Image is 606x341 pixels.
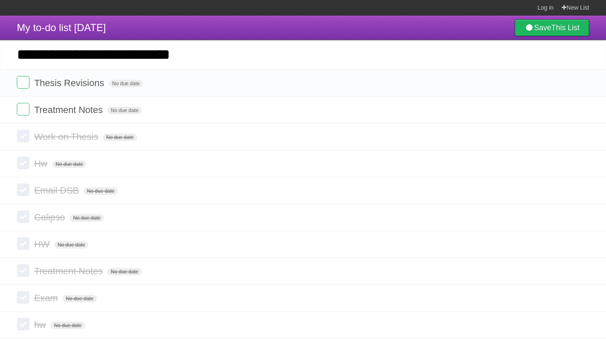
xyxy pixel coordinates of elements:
[17,103,29,115] label: Done
[17,237,29,250] label: Done
[17,318,29,331] label: Done
[50,322,85,329] span: No due date
[34,158,50,169] span: Hw
[34,239,52,249] span: HW
[17,264,29,277] label: Done
[17,76,29,89] label: Done
[54,241,88,249] span: No due date
[515,19,589,36] a: SaveThis List
[17,184,29,196] label: Done
[17,291,29,304] label: Done
[34,78,106,88] span: Thesis Revisions
[103,134,137,141] span: No due date
[109,80,143,87] span: No due date
[107,107,141,114] span: No due date
[107,268,141,275] span: No due date
[34,320,48,330] span: hw
[551,24,579,32] b: This List
[52,160,86,168] span: No due date
[84,187,118,195] span: No due date
[17,157,29,169] label: Done
[17,210,29,223] label: Done
[34,266,105,276] span: Treatment Notes
[34,185,81,196] span: Email DSB
[34,212,67,223] span: Calipso
[17,22,106,33] span: My to-do list [DATE]
[63,295,97,302] span: No due date
[70,214,104,222] span: No due date
[34,105,105,115] span: Treatment Notes
[34,131,100,142] span: Work on Thesis
[17,130,29,142] label: Done
[34,293,60,303] span: Exam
